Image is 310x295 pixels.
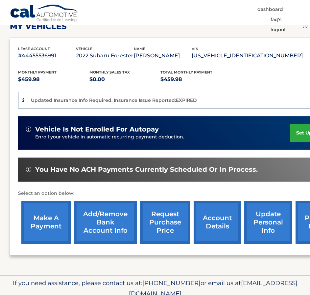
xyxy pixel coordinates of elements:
p: $459.98 [160,75,232,84]
p: [PERSON_NAME] [134,51,192,60]
span: [PHONE_NUMBER] [142,279,201,287]
a: Logout [271,25,286,35]
p: $459.98 [18,75,89,84]
h2: my vehicles [10,21,67,31]
span: You have no ACH payments currently scheduled or in process. [35,165,258,174]
span: vin [192,46,199,51]
img: add.svg [303,24,307,28]
img: alert-white.svg [26,127,31,132]
p: $0.00 [89,75,161,84]
a: update personal info [244,201,292,244]
a: FAQ's [271,15,281,25]
a: account details [194,201,241,244]
a: Cal Automotive [10,4,79,23]
a: make a payment [21,201,71,244]
span: Total Monthly Payment [160,70,212,74]
span: vehicle [76,46,92,51]
p: [US_VEHICLE_IDENTIFICATION_NUMBER] [192,51,303,60]
p: Enroll your vehicle in automatic recurring payment deduction. [35,133,290,141]
a: Dashboard [257,4,283,15]
span: lease account [18,46,50,51]
span: name [134,46,145,51]
a: request purchase price [140,201,190,244]
span: vehicle is not enrolled for autopay [35,125,159,133]
a: Add/Remove bank account info [74,201,137,244]
p: 2022 Subaru Forester [76,51,134,60]
span: Monthly sales Tax [89,70,130,74]
span: Monthly Payment [18,70,57,74]
p: Updated Insurance Info Required. Insurance Issue Reported:EXPIRED [31,97,197,103]
p: #44455536991 [18,51,76,60]
img: alert-white.svg [26,167,31,172]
